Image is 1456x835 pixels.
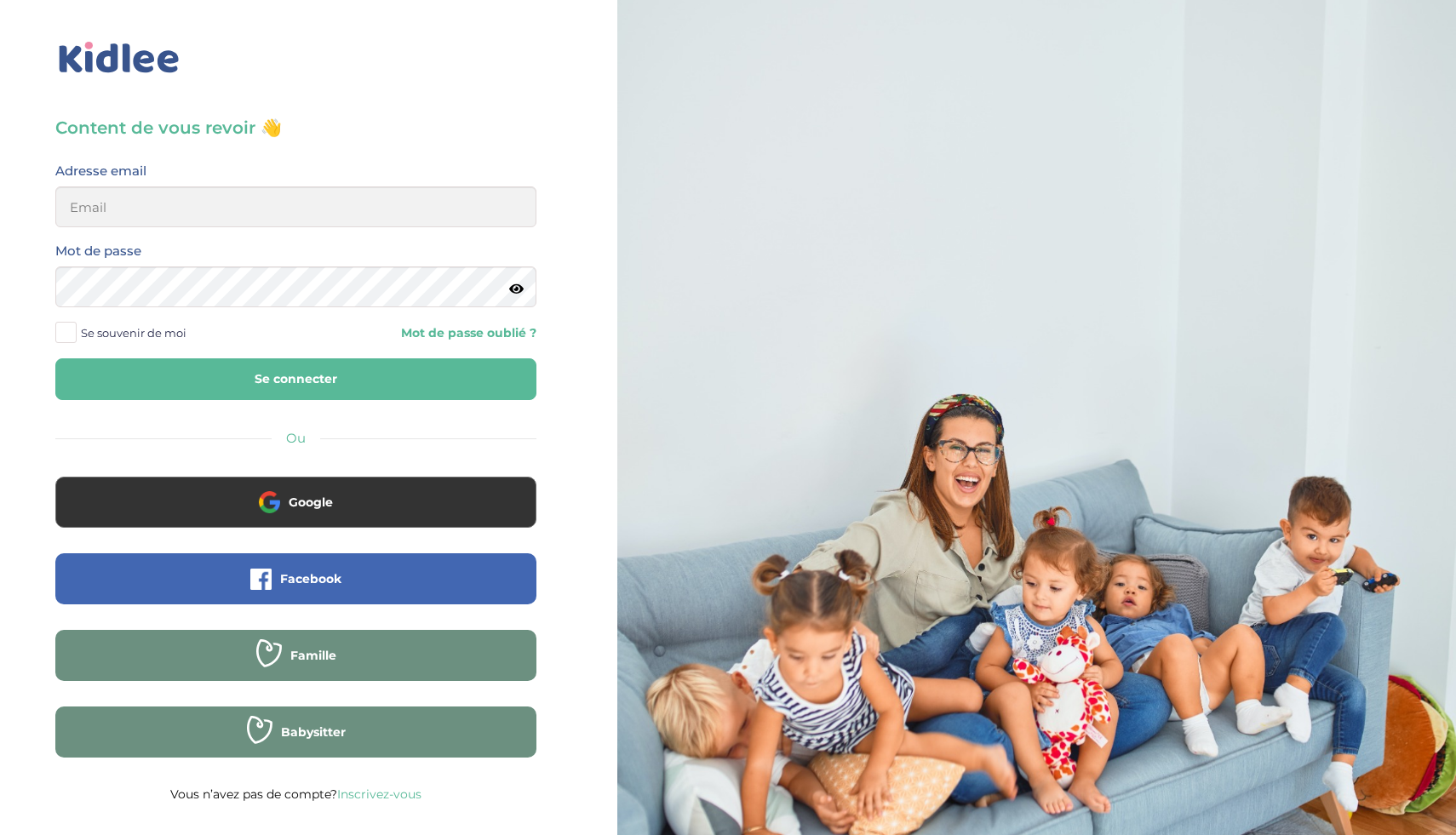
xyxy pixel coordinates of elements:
a: Inscrivez-vous [337,786,421,802]
label: Adresse email [55,160,146,182]
span: Facebook [280,570,341,587]
a: Babysitter [55,735,536,752]
img: google.png [259,491,280,512]
a: Facebook [55,582,536,598]
input: Email [55,186,536,227]
button: Facebook [55,553,536,604]
button: Google [55,477,536,528]
img: logo_kidlee_bleu [55,38,183,77]
img: facebook.png [250,569,272,590]
span: Famille [290,647,336,664]
button: Se connecter [55,358,536,400]
button: Famille [55,630,536,681]
a: Mot de passe oublié ? [309,325,537,341]
a: Google [55,506,536,522]
span: Se souvenir de moi [81,322,186,344]
p: Vous n’avez pas de compte? [55,783,536,805]
label: Mot de passe [55,240,141,262]
span: Babysitter [281,723,346,741]
button: Babysitter [55,706,536,758]
h3: Content de vous revoir 👋 [55,116,536,140]
span: Ou [286,430,306,446]
a: Famille [55,659,536,675]
span: Google [289,494,333,511]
